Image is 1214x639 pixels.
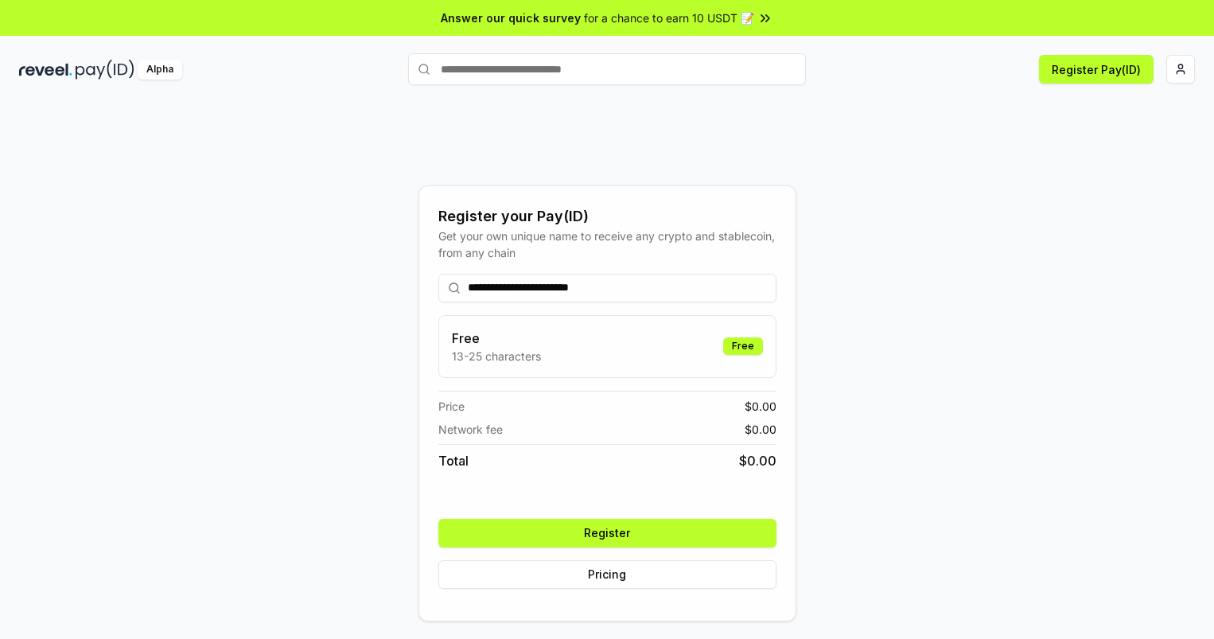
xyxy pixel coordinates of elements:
[438,421,503,438] span: Network fee
[584,10,754,26] span: for a chance to earn 10 USDT 📝
[739,451,776,470] span: $ 0.00
[438,519,776,547] button: Register
[438,398,465,415] span: Price
[452,348,541,364] p: 13-25 characters
[452,329,541,348] h3: Free
[441,10,581,26] span: Answer our quick survey
[438,451,469,470] span: Total
[745,421,776,438] span: $ 0.00
[745,398,776,415] span: $ 0.00
[438,228,776,261] div: Get your own unique name to receive any crypto and stablecoin, from any chain
[1039,55,1154,84] button: Register Pay(ID)
[138,60,182,80] div: Alpha
[19,60,72,80] img: reveel_dark
[723,337,763,355] div: Free
[438,205,776,228] div: Register your Pay(ID)
[438,560,776,589] button: Pricing
[76,60,134,80] img: pay_id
